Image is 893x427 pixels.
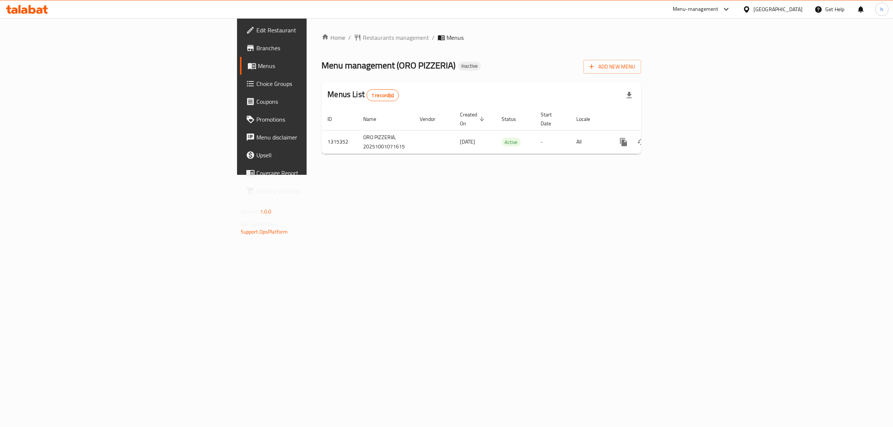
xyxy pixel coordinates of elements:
th: Actions [609,108,692,131]
span: Start Date [541,110,561,128]
span: Add New Menu [589,62,635,71]
span: [DATE] [460,137,475,147]
nav: breadcrumb [321,33,641,42]
a: Edit Restaurant [240,21,386,39]
button: Add New Menu [583,60,641,74]
span: Menu disclaimer [256,133,380,142]
span: Promotions [256,115,380,124]
div: Export file [620,86,638,104]
span: Active [502,138,521,147]
span: Coupons [256,97,380,106]
span: Menu management ( ORO PIZZERIA ) [321,57,455,74]
div: Inactive [458,62,481,71]
span: Inactive [458,63,481,69]
span: Version: [241,207,259,216]
a: Coupons [240,93,386,110]
span: Vendor [420,115,445,123]
span: ID [327,115,342,123]
button: more [615,133,633,151]
span: Menus [258,61,380,70]
td: - [535,130,570,154]
a: Restaurants management [354,33,429,42]
span: Edit Restaurant [256,26,380,35]
li: / [432,33,435,42]
button: Change Status [633,133,650,151]
span: Name [363,115,386,123]
span: 1.0.0 [260,207,272,216]
span: 1 record(s) [367,92,399,99]
a: Branches [240,39,386,57]
div: Total records count [367,89,399,101]
a: Grocery Checklist [240,182,386,200]
span: Grocery Checklist [256,186,380,195]
a: Coverage Report [240,164,386,182]
span: Branches [256,44,380,52]
div: [GEOGRAPHIC_DATA] [753,5,803,13]
span: Coverage Report [256,168,380,177]
h2: Menus List [327,89,399,101]
span: Choice Groups [256,79,380,88]
span: Get support on: [241,219,275,229]
a: Support.OpsPlatform [241,227,288,237]
span: Created On [460,110,487,128]
td: All [570,130,609,154]
a: Menus [240,57,386,75]
a: Choice Groups [240,75,386,93]
span: Restaurants management [363,33,429,42]
a: Promotions [240,110,386,128]
div: Menu-management [673,5,718,14]
a: Menu disclaimer [240,128,386,146]
span: h [880,5,883,13]
table: enhanced table [321,108,692,154]
a: Upsell [240,146,386,164]
span: Locale [576,115,600,123]
span: Menus [446,33,464,42]
span: Upsell [256,151,380,160]
span: Status [502,115,526,123]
